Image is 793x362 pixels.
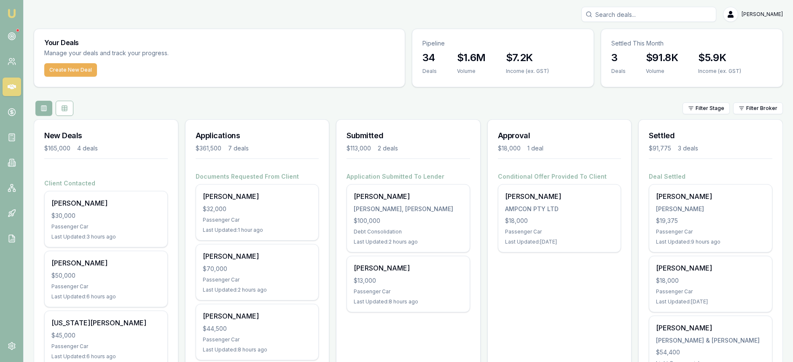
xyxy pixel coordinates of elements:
div: [PERSON_NAME] [505,191,614,201]
div: [PERSON_NAME] & [PERSON_NAME] [656,336,765,345]
div: Passenger Car [51,223,161,230]
p: Settled This Month [611,39,772,48]
div: Passenger Car [203,217,312,223]
div: [PERSON_NAME] [203,251,312,261]
h4: Application Submitted To Lender [347,172,470,181]
h4: Deal Settled [649,172,772,181]
div: [US_STATE][PERSON_NAME] [51,318,161,328]
div: Income (ex. GST) [506,68,549,75]
div: $18,000 [498,144,521,153]
div: Deals [422,68,437,75]
div: $361,500 [196,144,221,153]
div: Last Updated: 6 hours ago [51,353,161,360]
div: $18,000 [656,276,765,285]
h3: $7.2K [506,51,549,64]
div: Volume [646,68,678,75]
div: [PERSON_NAME] [656,323,765,333]
div: Last Updated: [DATE] [656,298,765,305]
div: $91,775 [649,144,671,153]
h3: Approval [498,130,621,142]
h3: 34 [422,51,437,64]
div: Last Updated: 6 hours ago [51,293,161,300]
h3: Your Deals [44,39,395,46]
div: Last Updated: 2 hours ago [203,287,312,293]
div: $45,000 [51,331,161,340]
div: Passenger Car [656,288,765,295]
button: Create New Deal [44,63,97,77]
div: Income (ex. GST) [698,68,741,75]
div: $113,000 [347,144,371,153]
div: Last Updated: 9 hours ago [656,239,765,245]
h3: $91.8K [646,51,678,64]
div: 4 deals [77,144,98,153]
div: [PERSON_NAME] [354,191,463,201]
div: $70,000 [203,265,312,273]
div: $54,400 [656,348,765,357]
span: Filter Stage [696,105,724,112]
div: $13,000 [354,276,463,285]
div: Passenger Car [354,288,463,295]
div: [PERSON_NAME] [203,191,312,201]
div: Last Updated: 3 hours ago [51,233,161,240]
h3: Settled [649,130,772,142]
div: Last Updated: 8 hours ago [203,346,312,353]
div: $44,500 [203,324,312,333]
span: Filter Broker [746,105,777,112]
div: $30,000 [51,212,161,220]
div: Passenger Car [505,228,614,235]
div: Passenger Car [51,343,161,350]
div: 3 deals [678,144,698,153]
div: $50,000 [51,271,161,280]
div: [PERSON_NAME], [PERSON_NAME] [354,205,463,213]
div: Passenger Car [51,283,161,290]
button: Filter Stage [683,102,730,114]
div: Last Updated: [DATE] [505,239,614,245]
span: [PERSON_NAME] [742,11,783,18]
div: [PERSON_NAME] [656,263,765,273]
div: [PERSON_NAME] [51,258,161,268]
h3: $1.6M [457,51,486,64]
div: $18,000 [505,217,614,225]
div: Last Updated: 8 hours ago [354,298,463,305]
div: Deals [611,68,626,75]
div: $165,000 [44,144,70,153]
div: Last Updated: 2 hours ago [354,239,463,245]
div: [PERSON_NAME] [203,311,312,321]
img: emu-icon-u.png [7,8,17,19]
div: [PERSON_NAME] [656,205,765,213]
div: 1 deal [527,144,543,153]
div: [PERSON_NAME] [354,263,463,273]
div: Volume [457,68,486,75]
h3: Submitted [347,130,470,142]
p: Manage your deals and track your progress. [44,48,260,58]
h3: Applications [196,130,319,142]
h3: New Deals [44,130,168,142]
button: Filter Broker [733,102,783,114]
h4: Client Contacted [44,179,168,188]
div: AMPCON PTY LTD [505,205,614,213]
div: Passenger Car [203,336,312,343]
div: Passenger Car [656,228,765,235]
h4: Conditional Offer Provided To Client [498,172,621,181]
div: [PERSON_NAME] [656,191,765,201]
div: 7 deals [228,144,249,153]
h4: Documents Requested From Client [196,172,319,181]
h3: $5.9K [698,51,741,64]
div: Last Updated: 1 hour ago [203,227,312,233]
div: Debt Consolidation [354,228,463,235]
div: [PERSON_NAME] [51,198,161,208]
div: $32,000 [203,205,312,213]
div: 2 deals [378,144,398,153]
p: Pipeline [422,39,583,48]
div: Passenger Car [203,276,312,283]
input: Search deals [581,7,716,22]
div: $19,375 [656,217,765,225]
h3: 3 [611,51,626,64]
div: $100,000 [354,217,463,225]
